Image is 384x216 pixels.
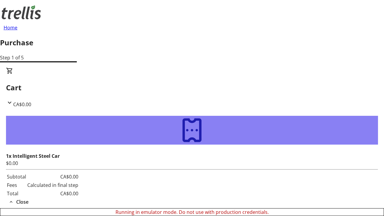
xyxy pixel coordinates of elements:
div: $0.00 [6,160,378,167]
td: CA$0.00 [27,173,79,181]
div: CartCA$0.00 [6,108,378,206]
td: Fees [7,181,26,189]
td: CA$0.00 [27,190,79,197]
td: Total [7,190,26,197]
span: CA$0.00 [13,101,31,108]
span: Close [16,198,28,205]
strong: 1x Intelligent Steel Car [6,153,60,159]
button: Close [6,198,31,205]
td: Subtotal [7,173,26,181]
div: CartCA$0.00 [6,67,378,108]
td: Calculated in final step [27,181,79,189]
h2: Cart [6,82,378,93]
